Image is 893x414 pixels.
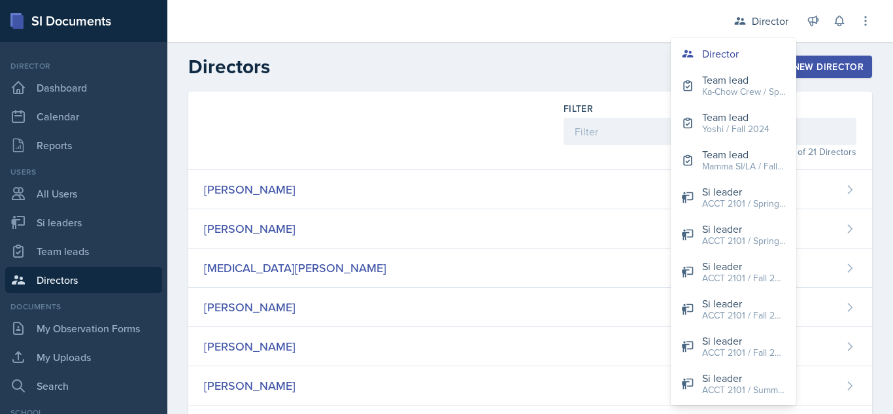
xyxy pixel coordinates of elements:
[671,104,796,141] button: Team lead Yoshi / Fall 2024
[702,333,786,349] div: Si leader
[5,103,162,129] a: Calendar
[702,46,739,61] div: Director
[671,141,796,179] button: Team lead Mamma SI/LA / Fall 2025
[5,373,162,399] a: Search
[5,301,162,313] div: Documents
[204,337,295,355] div: [PERSON_NAME]
[204,181,295,198] div: [PERSON_NAME]
[5,60,162,72] div: Director
[188,209,872,249] a: [PERSON_NAME]
[702,309,786,322] div: ACCT 2101 / Fall 2023
[5,344,162,370] a: My Uploads
[774,56,872,78] button: New Director
[702,271,786,285] div: ACCT 2101 / Fall 2024
[702,72,786,88] div: Team lead
[702,160,786,173] div: Mamma SI/LA / Fall 2025
[564,145,856,159] div: Showing 21 of 21 Directors
[671,67,796,104] button: Team lead Ka-Chow Crew / Spring 2025
[671,253,796,290] button: Si leader ACCT 2101 / Fall 2024
[204,220,295,237] div: [PERSON_NAME]
[702,109,769,125] div: Team lead
[702,184,786,199] div: Si leader
[702,346,786,360] div: ACCT 2101 / Fall 2025
[204,298,295,316] div: [PERSON_NAME]
[671,41,796,67] button: Director
[702,221,786,237] div: Si leader
[702,197,786,211] div: ACCT 2101 / Spring 2024
[702,370,786,386] div: Si leader
[5,267,162,293] a: Directors
[671,179,796,216] button: Si leader ACCT 2101 / Spring 2024
[188,327,872,366] a: [PERSON_NAME]
[752,13,788,29] div: Director
[702,296,786,311] div: Si leader
[188,170,872,209] a: [PERSON_NAME]
[204,259,386,277] div: [MEDICAL_DATA][PERSON_NAME]
[5,209,162,235] a: Si leaders
[188,288,872,327] a: [PERSON_NAME]
[188,366,872,405] a: [PERSON_NAME]
[671,216,796,253] button: Si leader ACCT 2101 / Spring 2025
[702,383,786,397] div: ACCT 2101 / Summer 2024
[5,132,162,158] a: Reports
[188,55,270,78] h2: Directors
[671,328,796,365] button: Si leader ACCT 2101 / Fall 2025
[671,290,796,328] button: Si leader ACCT 2101 / Fall 2023
[5,166,162,178] div: Users
[5,181,162,207] a: All Users
[702,147,786,162] div: Team lead
[671,365,796,402] button: Si leader ACCT 2101 / Summer 2024
[564,102,593,115] label: Filter
[702,122,769,136] div: Yoshi / Fall 2024
[783,61,864,72] div: New Director
[702,234,786,248] div: ACCT 2101 / Spring 2025
[5,238,162,264] a: Team leads
[564,118,856,145] input: Filter
[702,258,786,274] div: Si leader
[702,85,786,99] div: Ka-Chow Crew / Spring 2025
[5,75,162,101] a: Dashboard
[204,377,295,394] div: [PERSON_NAME]
[188,249,872,288] a: [MEDICAL_DATA][PERSON_NAME]
[5,315,162,341] a: My Observation Forms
